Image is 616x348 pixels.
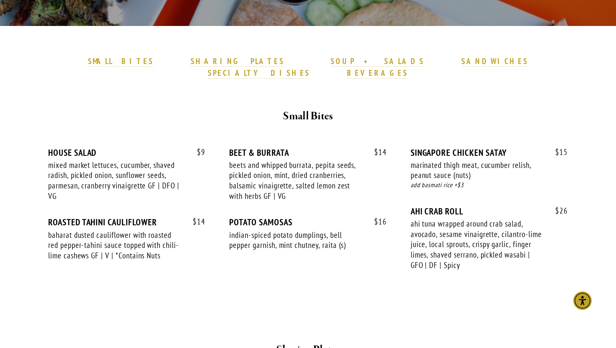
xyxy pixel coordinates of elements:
[331,56,424,67] a: SOUP + SALADS
[411,160,544,180] div: marinated thigh meat, cucumber relish, peanut sauce (nuts)
[197,147,201,157] span: $
[366,217,387,227] span: 16
[229,217,386,227] div: POTATO SAMOSAS
[411,147,568,158] div: SINGAPORE CHICKEN SATAY
[191,56,285,67] a: SHARING PLATES
[461,56,528,66] strong: SANDWICHES
[184,217,205,227] span: 14
[347,68,408,79] a: BEVERAGES
[555,147,559,157] span: $
[229,230,362,250] div: indian-spiced potato dumplings, bell pepper garnish, mint chutney, raita (s)
[283,109,333,124] strong: Small Bites
[48,160,181,201] div: mixed market lettuces, cucumber, shaved radish, pickled onion, sunflower seeds, parmesan, cranber...
[411,180,568,190] div: add basmati rice +$3
[193,217,197,227] span: $
[229,160,362,201] div: beets and whipped burrata, pepita seeds, pickled onion, mint, dried cranberries, balsamic vinaigr...
[366,147,387,157] span: 14
[208,68,310,79] a: SPECIALTY DISHES
[555,206,559,216] span: $
[331,56,424,66] strong: SOUP + SALADS
[88,56,154,67] a: SMALL BITES
[461,56,528,67] a: SANDWICHES
[48,217,205,227] div: ROASTED TAHINI CAULIFLOWER
[573,291,592,310] div: Accessibility Menu
[374,217,378,227] span: $
[547,147,568,157] span: 15
[347,68,408,78] strong: BEVERAGES
[411,219,544,271] div: ahi tuna wrapped around crab salad, avocado, sesame vinaigrette, cilantro-lime juice, local sprou...
[374,147,378,157] span: $
[411,206,568,217] div: AHI CRAB ROLL
[189,147,205,157] span: 9
[547,206,568,216] span: 26
[88,56,154,66] strong: SMALL BITES
[208,68,310,78] strong: SPECIALTY DISHES
[48,147,205,158] div: HOUSE SALAD
[48,230,181,261] div: baharat dusted cauliflower with roasted red pepper-tahini sauce topped with chili-lime cashews GF...
[229,147,386,158] div: BEET & BURRATA
[191,56,285,66] strong: SHARING PLATES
